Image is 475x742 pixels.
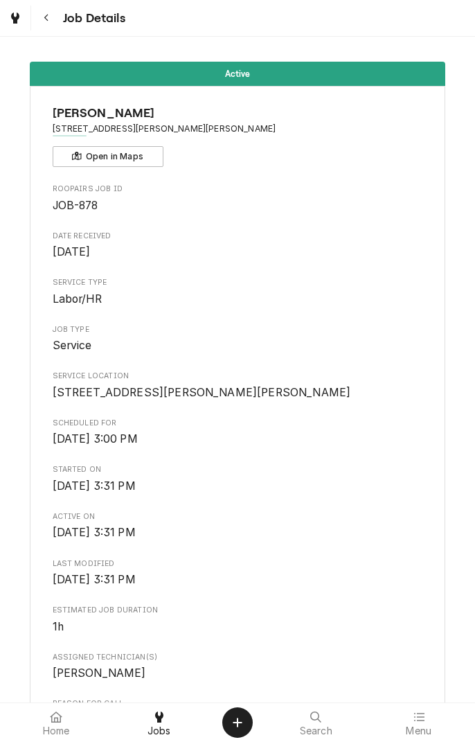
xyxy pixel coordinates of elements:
[53,277,423,307] div: Service Type
[406,725,431,736] span: Menu
[53,432,138,445] span: [DATE] 3:00 PM
[225,69,251,78] span: Active
[53,231,423,242] span: Date Received
[53,479,136,493] span: [DATE] 3:31 PM
[53,652,423,682] div: Assigned Technician(s)
[53,511,423,541] div: Active On
[53,231,423,260] div: Date Received
[6,706,107,739] a: Home
[222,707,253,738] button: Create Object
[53,277,423,288] span: Service Type
[53,337,423,354] span: Job Type
[53,245,91,258] span: [DATE]
[53,620,64,633] span: 1h
[147,725,171,736] span: Jobs
[53,526,136,539] span: [DATE] 3:31 PM
[53,652,423,663] span: Assigned Technician(s)
[53,666,146,680] span: [PERSON_NAME]
[53,324,423,354] div: Job Type
[53,464,423,494] div: Started On
[53,558,423,588] div: Last Modified
[53,478,423,495] span: Started On
[53,558,423,569] span: Last Modified
[53,524,423,541] span: Active On
[53,291,423,308] span: Service Type
[53,572,423,588] span: Last Modified
[53,197,423,214] span: Roopairs Job ID
[53,339,92,352] span: Service
[53,605,423,616] span: Estimated Job Duration
[53,371,423,382] span: Service Location
[53,104,423,167] div: Client Information
[53,199,98,212] span: JOB-878
[43,725,70,736] span: Home
[53,385,423,401] span: Service Location
[265,706,367,739] a: Search
[53,123,423,135] span: Address
[59,9,125,28] span: Job Details
[53,605,423,635] div: Estimated Job Duration
[53,418,423,429] span: Scheduled For
[53,146,163,167] button: Open in Maps
[109,706,210,739] a: Jobs
[53,418,423,448] div: Scheduled For
[53,371,423,400] div: Service Location
[34,6,59,30] button: Navigate back
[53,386,351,399] span: [STREET_ADDRESS][PERSON_NAME][PERSON_NAME]
[53,698,423,709] span: Reason For Call
[53,431,423,448] span: Scheduled For
[53,619,423,635] span: Estimated Job Duration
[53,324,423,335] span: Job Type
[53,698,423,728] div: Reason For Call
[368,706,470,739] a: Menu
[3,6,28,30] a: Go to Jobs
[53,184,423,195] span: Roopairs Job ID
[300,725,332,736] span: Search
[53,244,423,260] span: Date Received
[53,573,136,586] span: [DATE] 3:31 PM
[53,511,423,522] span: Active On
[53,184,423,213] div: Roopairs Job ID
[53,292,102,306] span: Labor/HR
[53,104,423,123] span: Name
[53,665,423,682] span: Assigned Technician(s)
[30,62,445,86] div: Status
[53,464,423,475] span: Started On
